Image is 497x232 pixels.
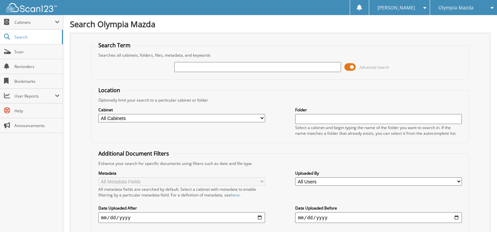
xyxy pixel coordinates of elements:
[98,170,265,176] label: Metadata
[14,93,55,99] span: User Reports
[14,108,60,114] span: Help
[70,18,490,30] h1: Search Olympia Mazda
[14,34,59,40] span: Search
[14,78,60,84] span: Bookmarks
[295,212,462,223] input: end
[98,186,265,198] div: All metadata fields are searched by default. Select a cabinet with metadata to enable filtering b...
[295,125,462,136] div: Select a cabinet and begin typing the name of the folder you want to search in. If the name match...
[14,49,60,55] span: Scan
[295,170,462,176] label: Uploaded By
[98,212,265,223] input: start
[95,97,465,103] div: Optionally limit your search to a particular cabinet or folder
[14,123,60,128] span: Announcements
[438,6,474,10] span: Olympia Mazda
[359,65,389,70] span: Advanced Search
[98,205,265,211] label: Date Uploaded After
[95,161,465,166] div: Enhance your search for specific documents using filters such as date and file type.
[95,150,172,157] legend: Additional Document Filters
[14,64,60,69] span: Reminders
[95,42,134,49] legend: Search Term
[14,19,55,25] span: Cabinets
[231,192,240,198] a: here
[95,86,123,94] legend: Location
[295,107,462,113] label: Folder
[7,3,57,12] img: scan123-logo-white.svg
[378,6,415,10] span: [PERSON_NAME]
[95,52,465,58] div: Searches all cabinets, folders, files, metadata, and keywords
[295,205,462,211] label: Date Uploaded Before
[98,107,265,113] label: Cabinet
